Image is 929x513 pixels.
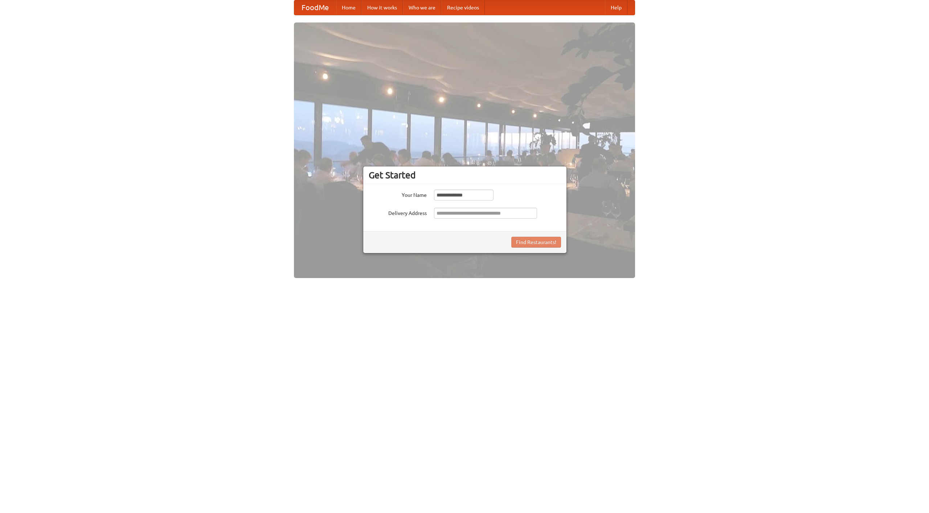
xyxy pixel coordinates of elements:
button: Find Restaurants! [511,237,561,248]
a: Recipe videos [441,0,485,15]
a: FoodMe [294,0,336,15]
a: How it works [361,0,403,15]
label: Delivery Address [369,208,427,217]
a: Home [336,0,361,15]
a: Help [605,0,627,15]
label: Your Name [369,190,427,199]
h3: Get Started [369,170,561,181]
a: Who we are [403,0,441,15]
